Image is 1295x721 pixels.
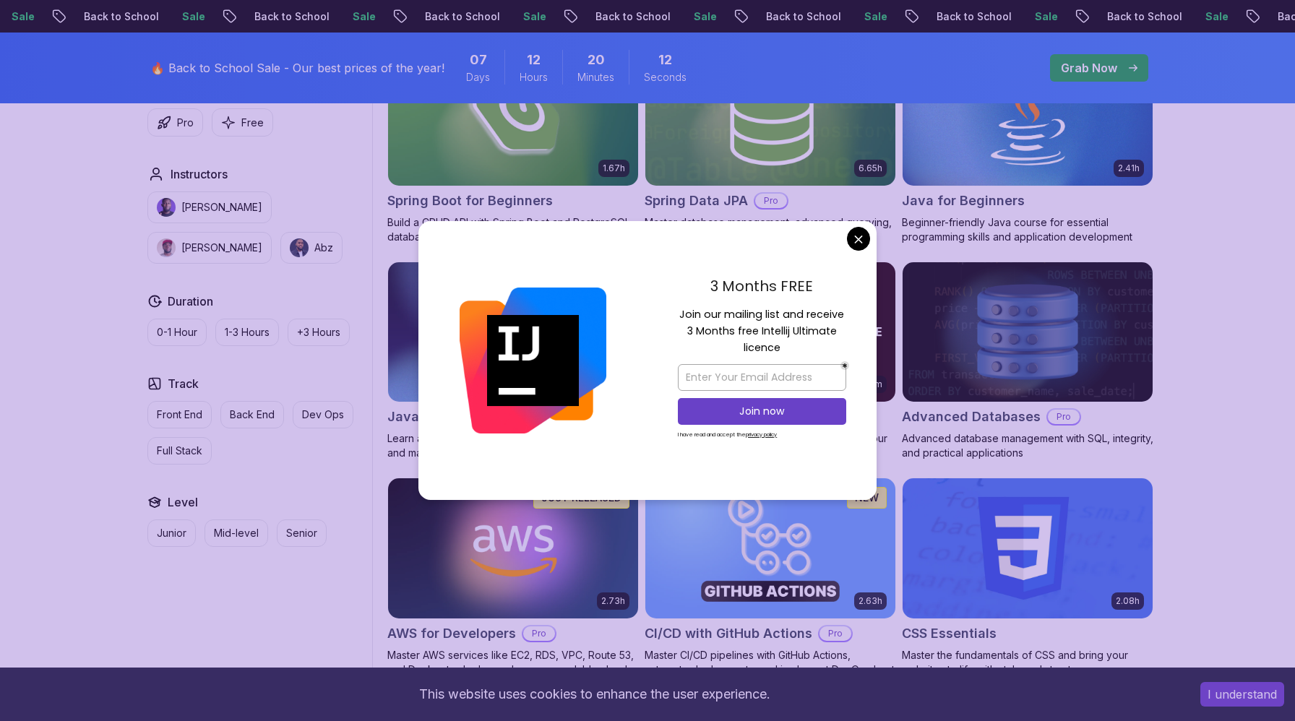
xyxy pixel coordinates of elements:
img: Java for Beginners card [903,46,1153,186]
p: Senior [286,526,317,540]
p: Sale [1192,9,1238,24]
a: Java for Developers card9.18hJava for DevelopersProLearn advanced Java concepts to build scalable... [387,262,639,461]
h2: Spring Boot for Beginners [387,191,553,211]
span: Hours [520,70,548,85]
button: instructor img[PERSON_NAME] [147,232,272,264]
span: Days [466,70,490,85]
h2: Advanced Databases [902,407,1041,427]
p: Sale [509,9,556,24]
p: Master database management, advanced querying, and expert data handling with ease [645,215,896,244]
img: Spring Data JPA card [639,42,901,189]
p: Pro [755,194,787,208]
p: Back to School [752,9,851,24]
a: CSS Essentials card2.08hCSS EssentialsMaster the fundamentals of CSS and bring your websites to l... [902,478,1153,677]
img: instructor img [157,198,176,217]
p: Pro [177,116,194,130]
button: Dev Ops [293,401,353,428]
a: Spring Boot for Beginners card1.67hNEWSpring Boot for BeginnersBuild a CRUD API with Spring Boot ... [387,45,639,244]
a: CI/CD with GitHub Actions card2.63hNEWCI/CD with GitHub ActionsProMaster CI/CD pipelines with Git... [645,478,896,691]
p: 1-3 Hours [225,325,270,340]
button: Free [212,108,273,137]
p: Front End [157,407,202,422]
p: [PERSON_NAME] [181,200,262,215]
p: Master the fundamentals of CSS and bring your websites to life with style and structure. [902,648,1153,677]
p: Sale [1021,9,1067,24]
p: Pro [523,626,555,641]
p: Back to School [582,9,680,24]
h2: Level [168,493,198,511]
p: [PERSON_NAME] [181,241,262,255]
p: Back End [230,407,275,422]
h2: Java for Beginners [902,191,1025,211]
button: Front End [147,401,212,428]
button: 0-1 Hour [147,319,207,346]
p: Dev Ops [302,407,344,422]
h2: Java for Developers [387,407,518,427]
button: Senior [277,519,327,547]
p: Pro [1048,410,1080,424]
p: Pro [819,626,851,641]
p: 2.41h [1118,163,1140,174]
a: AWS for Developers card2.73hJUST RELEASEDAWS for DevelopersProMaster AWS services like EC2, RDS, ... [387,478,639,691]
button: Pro [147,108,203,137]
p: Mid-level [214,526,259,540]
a: Java for Beginners card2.41hJava for BeginnersBeginner-friendly Java course for essential program... [902,45,1153,244]
span: 12 Hours [527,50,541,70]
span: 7 Days [470,50,487,70]
p: Sale [339,9,385,24]
p: Back to School [70,9,168,24]
img: Java for Developers card [388,262,638,402]
button: 1-3 Hours [215,319,279,346]
button: instructor img[PERSON_NAME] [147,191,272,223]
p: 0-1 Hour [157,325,197,340]
p: +3 Hours [297,325,340,340]
img: Spring Boot for Beginners card [388,46,638,186]
h2: Track [168,375,199,392]
p: Advanced database management with SQL, integrity, and practical applications [902,431,1153,460]
img: Advanced Databases card [903,262,1153,402]
button: Full Stack [147,437,212,465]
h2: CSS Essentials [902,623,997,644]
p: 🔥 Back to School Sale - Our best prices of the year! [150,59,444,77]
button: instructor imgAbz [280,232,343,264]
p: Back to School [241,9,339,24]
span: Seconds [644,70,687,85]
a: Spring Data JPA card6.65hNEWSpring Data JPAProMaster database management, advanced querying, and ... [645,45,896,244]
p: 1.67h [603,163,625,174]
p: Build a CRUD API with Spring Boot and PostgreSQL database using Spring Data JPA and Spring AI [387,215,639,244]
span: Minutes [577,70,614,85]
button: Accept cookies [1200,682,1284,707]
button: +3 Hours [288,319,350,346]
img: AWS for Developers card [388,478,638,618]
button: Mid-level [205,519,268,547]
p: 2.08h [1116,595,1140,607]
p: 6.65h [859,163,882,174]
p: Back to School [1093,9,1192,24]
p: Back to School [923,9,1021,24]
h2: Duration [168,293,213,310]
p: Learn advanced Java concepts to build scalable and maintainable applications. [387,431,639,460]
button: Back End [220,401,284,428]
p: Master AWS services like EC2, RDS, VPC, Route 53, and Docker to deploy and manage scalable cloud ... [387,648,639,691]
p: 2.63h [859,595,882,607]
img: instructor img [290,238,309,257]
p: Junior [157,526,186,540]
h2: AWS for Developers [387,623,516,644]
p: Free [241,116,264,130]
h2: Spring Data JPA [645,191,748,211]
p: Sale [680,9,726,24]
div: This website uses cookies to enhance the user experience. [11,678,1179,710]
p: 2.73h [601,595,625,607]
span: 12 Seconds [658,50,672,70]
a: Advanced Databases cardAdvanced DatabasesProAdvanced database management with SQL, integrity, and... [902,262,1153,461]
img: instructor img [157,238,176,257]
span: 20 Minutes [588,50,605,70]
p: Grab Now [1061,59,1117,77]
h2: CI/CD with GitHub Actions [645,623,812,644]
p: Sale [851,9,897,24]
p: Master CI/CD pipelines with GitHub Actions, automate deployments, and implement DevOps best pract... [645,648,896,691]
img: CI/CD with GitHub Actions card [645,478,895,618]
button: Junior [147,519,196,547]
p: Full Stack [157,444,202,458]
p: Back to School [411,9,509,24]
